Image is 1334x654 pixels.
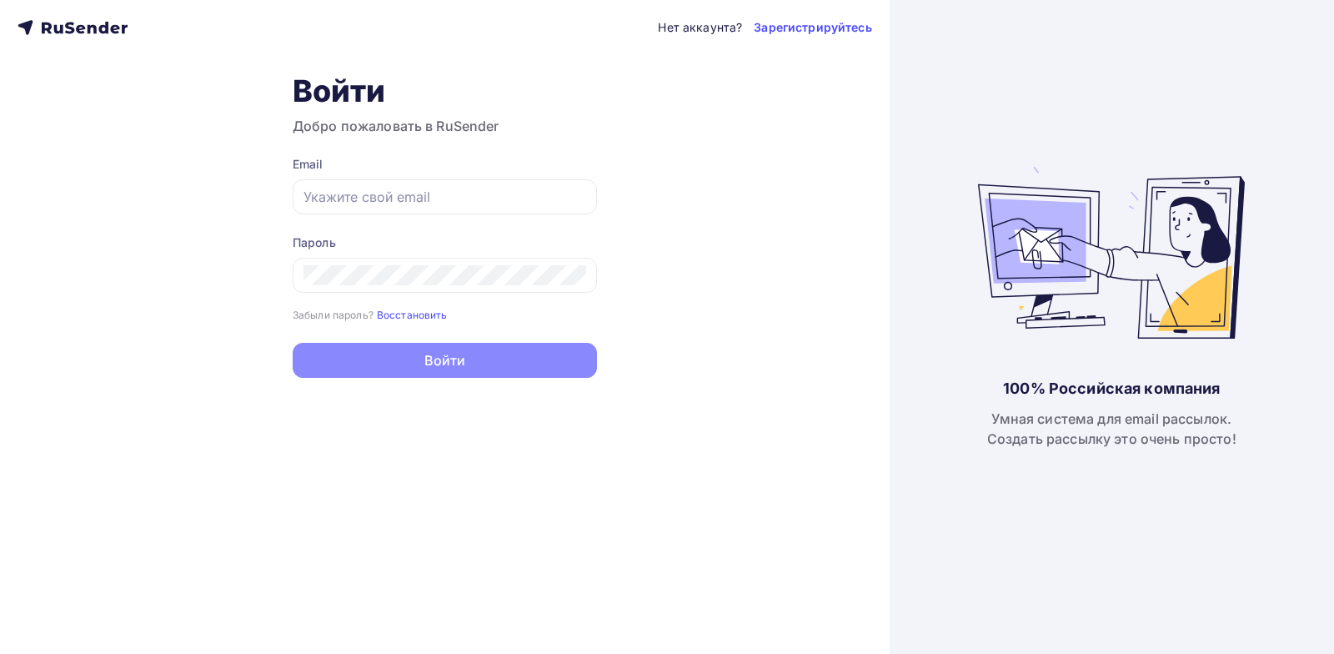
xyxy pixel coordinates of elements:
a: Зарегистрируйтесь [754,19,871,36]
div: 100% Российская компания [1003,379,1220,399]
input: Укажите свой email [303,187,586,207]
h3: Добро пожаловать в RuSender [293,116,597,136]
div: Умная система для email рассылок. Создать рассылку это очень просто! [987,409,1236,449]
a: Восстановить [377,307,448,321]
button: Войти [293,343,597,378]
div: Email [293,156,597,173]
small: Забыли пароль? [293,309,374,321]
div: Нет аккаунта? [658,19,742,36]
div: Пароль [293,234,597,251]
h1: Войти [293,73,597,109]
small: Восстановить [377,309,448,321]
